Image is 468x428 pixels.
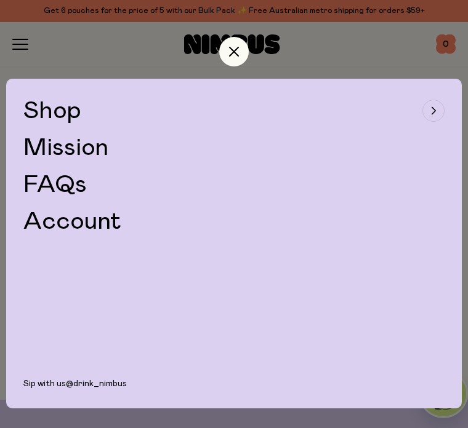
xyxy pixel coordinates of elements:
button: Shop [23,98,445,123]
a: Mission [23,135,108,160]
div: Sip with us [6,379,462,408]
a: @drink_nimbus [66,379,127,388]
span: Shop [23,98,81,123]
a: FAQs [23,172,87,197]
a: Account [23,209,121,234]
